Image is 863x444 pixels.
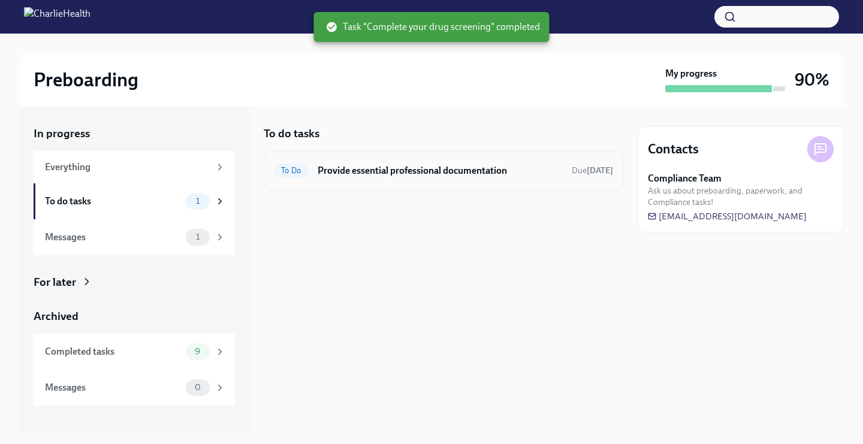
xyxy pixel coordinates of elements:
[45,381,181,394] div: Messages
[572,165,613,176] span: Due
[189,232,207,241] span: 1
[34,126,235,141] a: In progress
[188,347,207,356] span: 9
[648,210,807,222] a: [EMAIL_ADDRESS][DOMAIN_NAME]
[34,309,235,324] a: Archived
[34,183,235,219] a: To do tasks1
[274,161,613,180] a: To DoProvide essential professional documentationDue[DATE]
[264,126,319,141] h5: To do tasks
[188,383,208,392] span: 0
[572,165,613,176] span: September 4th, 2025 09:00
[34,274,235,290] a: For later
[665,67,717,80] strong: My progress
[648,185,834,208] span: Ask us about preboarding, paperwork, and Compliance tasks!
[795,69,829,90] h3: 90%
[34,68,138,92] h2: Preboarding
[45,195,181,208] div: To do tasks
[34,274,76,290] div: For later
[34,370,235,406] a: Messages0
[45,231,181,244] div: Messages
[326,20,540,34] span: Task "Complete your drug screening" completed
[587,165,613,176] strong: [DATE]
[648,140,699,158] h4: Contacts
[34,151,235,183] a: Everything
[45,345,181,358] div: Completed tasks
[318,164,562,177] h6: Provide essential professional documentation
[648,172,722,185] strong: Compliance Team
[34,219,235,255] a: Messages1
[34,334,235,370] a: Completed tasks9
[274,166,308,175] span: To Do
[45,161,210,174] div: Everything
[24,7,90,26] img: CharlieHealth
[189,197,207,206] span: 1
